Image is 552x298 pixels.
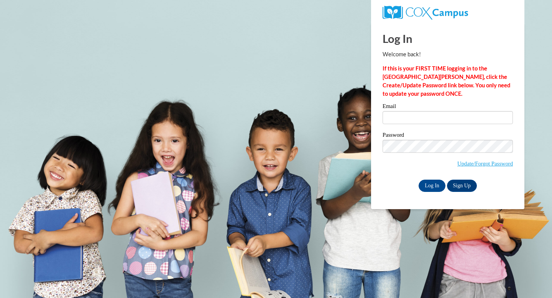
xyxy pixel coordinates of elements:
[447,180,477,192] a: Sign Up
[383,9,468,15] a: COX Campus
[383,103,513,111] label: Email
[383,50,513,59] p: Welcome back!
[383,65,510,97] strong: If this is your FIRST TIME logging in to the [GEOGRAPHIC_DATA][PERSON_NAME], click the Create/Upd...
[383,31,513,46] h1: Log In
[383,132,513,140] label: Password
[419,180,445,192] input: Log In
[383,6,468,20] img: COX Campus
[457,160,513,167] a: Update/Forgot Password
